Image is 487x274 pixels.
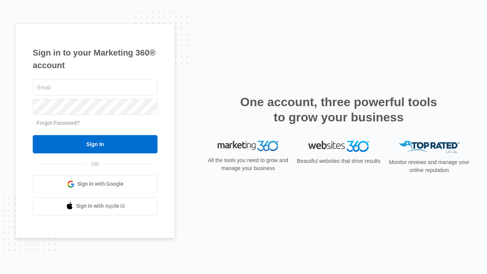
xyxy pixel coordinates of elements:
[37,120,80,126] a: Forgot Password?
[387,158,472,174] p: Monitor reviews and manage your online reputation
[33,175,158,193] a: Sign in with Google
[296,157,381,165] p: Beautiful websites that drive results
[76,202,125,210] span: Sign in with Apple Id
[33,135,158,153] input: Sign In
[308,141,369,152] img: Websites 360
[33,197,158,215] a: Sign in with Apple Id
[218,141,279,151] img: Marketing 360
[77,180,124,188] span: Sign in with Google
[33,46,158,72] h1: Sign in to your Marketing 360® account
[399,141,460,153] img: Top Rated Local
[238,94,439,125] h2: One account, three powerful tools to grow your business
[33,80,158,96] input: Email
[86,160,105,168] span: OR
[205,156,291,172] p: All the tools you need to grow and manage your business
